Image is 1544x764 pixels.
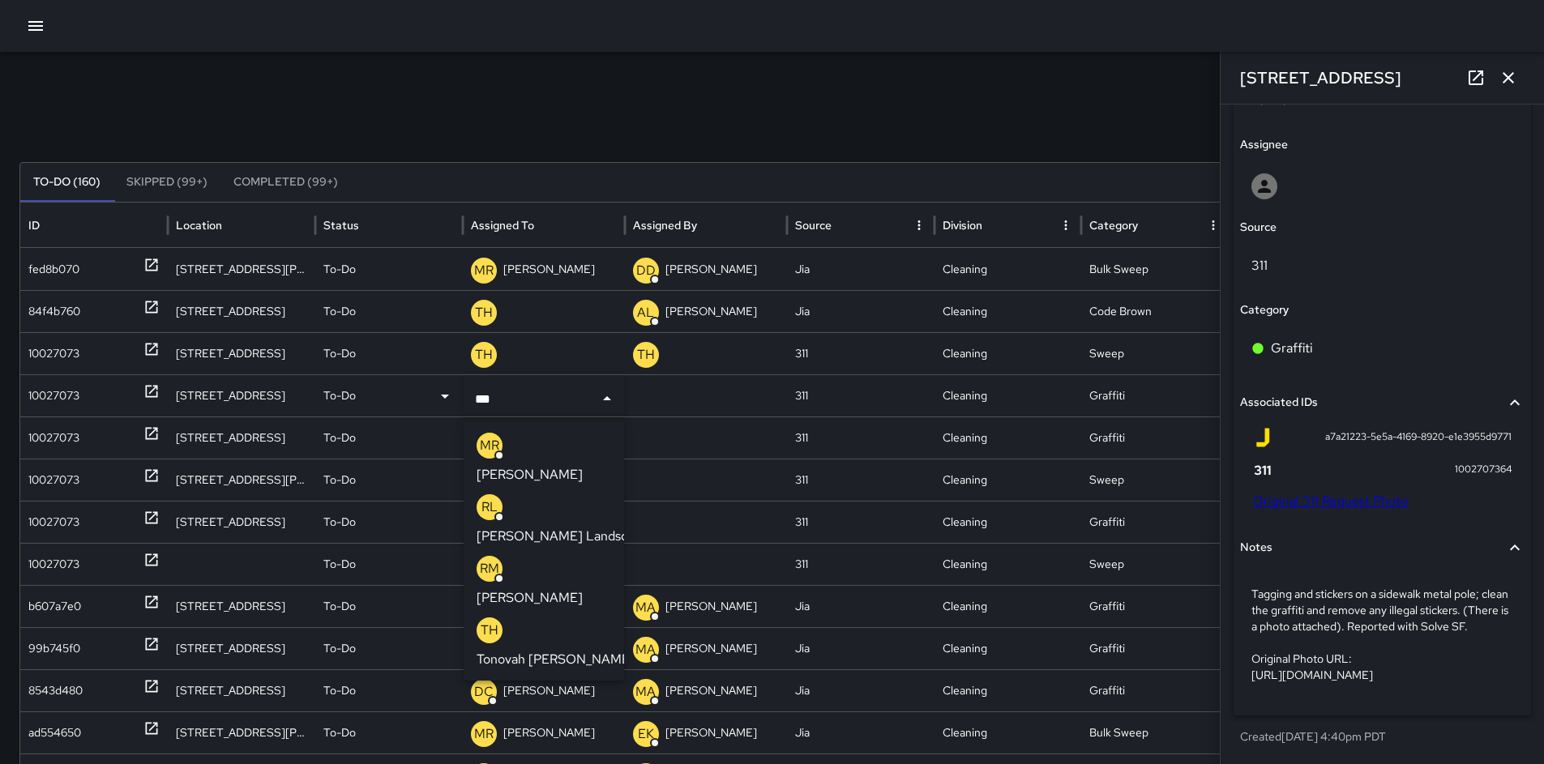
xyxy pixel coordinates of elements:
div: Jia [787,585,935,627]
div: ID [28,218,40,233]
p: MR [474,261,494,280]
div: Cleaning [935,501,1082,543]
button: To-Do (160) [20,163,113,202]
div: 311 [787,416,935,459]
p: To-Do [323,459,356,501]
div: Jia [787,248,935,290]
div: 311 [787,332,935,374]
div: Sweep [1081,459,1229,501]
div: Sweep [1081,332,1229,374]
div: Cleaning [935,416,1082,459]
div: Cleaning [935,543,1082,585]
div: 10027073 [28,459,79,501]
div: 1091 Folsom Street [168,669,315,711]
p: MR [480,436,499,455]
div: 10027073 [28,333,79,374]
p: [PERSON_NAME] [477,465,583,484]
div: 8543d480 [28,670,83,711]
div: Jia [787,290,935,332]
div: Category [1089,218,1138,233]
p: [PERSON_NAME] [665,628,757,669]
div: 84f4b760 [28,291,80,332]
button: Source column menu [908,214,930,237]
div: b607a7e0 [28,586,81,627]
div: 1091 Folsom Street [168,627,315,669]
div: 1166 Howard Street [168,248,315,290]
div: 393 7th Street [168,501,315,543]
p: To-Do [323,712,356,753]
div: 99b745f0 [28,628,80,669]
div: 397 8th Street [168,374,315,416]
p: [PERSON_NAME] [665,291,757,332]
div: Assigned To [471,218,534,233]
div: 1086 Folsom Street [168,585,315,627]
div: 311 [787,543,935,585]
p: [PERSON_NAME] [665,712,757,753]
div: Graffiti [1081,669,1229,711]
p: TH [475,345,493,365]
div: Code Brown [1081,290,1229,332]
div: fed8b070 [28,249,79,290]
div: Graffiti [1081,501,1229,543]
button: Close [596,387,618,410]
div: Jia [787,669,935,711]
div: Assigned By [633,218,697,233]
p: AL [637,303,654,322]
div: Jia [787,627,935,669]
div: Cleaning [935,374,1082,416]
div: 10027073 [28,544,79,585]
div: Cleaning [935,669,1082,711]
div: 10027073 [28,417,79,459]
p: MR [474,724,494,744]
p: To-Do [323,502,356,543]
p: [PERSON_NAME] Landscaper [477,527,653,546]
p: To-Do [323,586,356,627]
p: To-Do [323,333,356,374]
div: Location [176,218,222,233]
p: To-Do [323,670,356,711]
div: 10027073 [28,375,79,416]
p: [PERSON_NAME] [477,588,583,608]
div: Cleaning [935,290,1082,332]
p: To-Do [323,417,356,459]
p: TH [637,345,655,365]
div: 10027073 [28,502,79,543]
div: Graffiti [1081,416,1229,459]
div: Source [795,218,832,233]
div: Graffiti [1081,585,1229,627]
div: 140 7th Street [168,290,315,332]
button: Category column menu [1202,214,1225,237]
div: 393 7th Street [168,416,315,459]
div: Bulk Sweep [1081,248,1229,290]
p: [PERSON_NAME] [503,712,595,753]
p: [PERSON_NAME] [503,249,595,290]
div: Bulk Sweep [1081,711,1229,753]
p: TH [481,621,498,640]
div: Cleaning [935,627,1082,669]
p: MA [635,682,656,702]
div: Graffiti [1081,374,1229,416]
p: MA [635,598,656,617]
div: ad554650 [28,712,81,753]
div: 311 [787,374,935,416]
p: [PERSON_NAME] [665,670,757,711]
div: Jia [787,711,935,753]
p: To-Do [323,375,356,416]
div: Status [323,218,359,233]
div: Cleaning [935,332,1082,374]
div: 311 [787,459,935,501]
p: TH [475,303,493,322]
div: 397 8th Street [168,332,315,374]
div: 77 Harriet Street [168,711,315,753]
div: Sweep [1081,543,1229,585]
button: Division column menu [1054,214,1077,237]
p: Tonovah [PERSON_NAME] [477,650,635,669]
p: To-Do [323,249,356,290]
p: To-Do [323,628,356,669]
p: RL [481,497,498,517]
button: Completed (99+) [220,163,351,202]
p: [PERSON_NAME] [503,670,595,711]
p: RM [480,559,499,578]
div: Cleaning [935,711,1082,753]
button: Skipped (99+) [113,163,220,202]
